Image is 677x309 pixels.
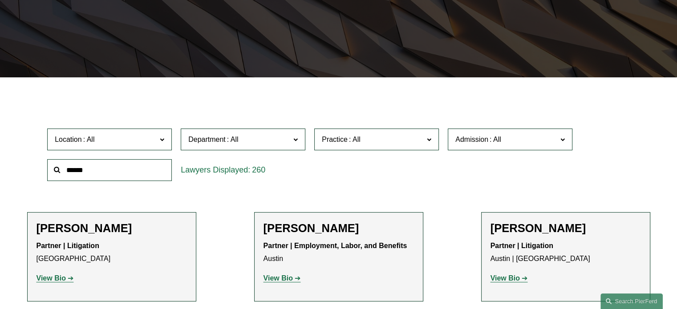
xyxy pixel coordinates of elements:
h2: [PERSON_NAME] [264,221,414,235]
strong: View Bio [36,274,66,282]
strong: Partner | Employment, Labor, and Benefits [264,242,407,249]
span: Admission [455,136,488,143]
strong: Partner | Litigation [491,242,553,249]
span: 260 [252,165,265,174]
span: Location [55,136,82,143]
strong: View Bio [491,274,520,282]
p: [GEOGRAPHIC_DATA] [36,240,187,265]
span: Practice [322,136,348,143]
h2: [PERSON_NAME] [491,221,641,235]
strong: View Bio [264,274,293,282]
strong: Partner | Litigation [36,242,99,249]
p: Austin [264,240,414,265]
span: Department [188,136,226,143]
a: View Bio [264,274,301,282]
a: Search this site [600,293,663,309]
p: Austin | [GEOGRAPHIC_DATA] [491,240,641,265]
a: View Bio [36,274,74,282]
a: View Bio [491,274,528,282]
h2: [PERSON_NAME] [36,221,187,235]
